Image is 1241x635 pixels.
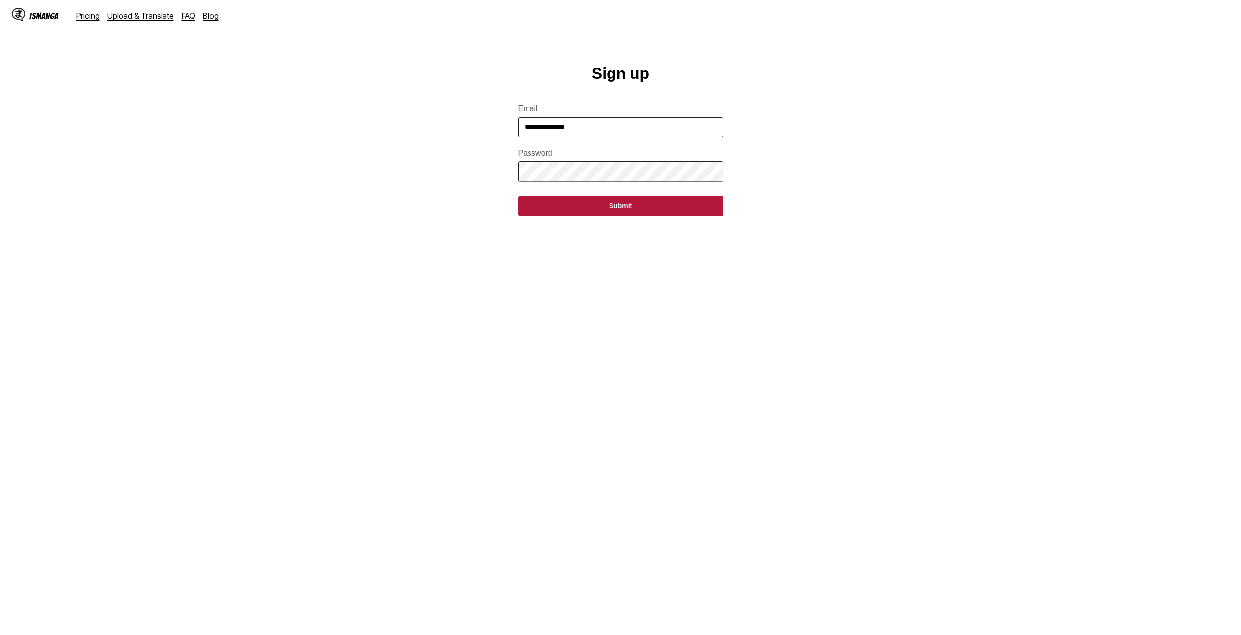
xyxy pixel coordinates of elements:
[518,149,723,158] label: Password
[518,104,723,113] label: Email
[29,11,59,20] div: IsManga
[12,8,76,23] a: IsManga LogoIsManga
[182,11,195,20] a: FAQ
[203,11,219,20] a: Blog
[518,196,723,216] button: Submit
[107,11,174,20] a: Upload & Translate
[592,64,649,82] h1: Sign up
[76,11,100,20] a: Pricing
[12,8,25,21] img: IsManga Logo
